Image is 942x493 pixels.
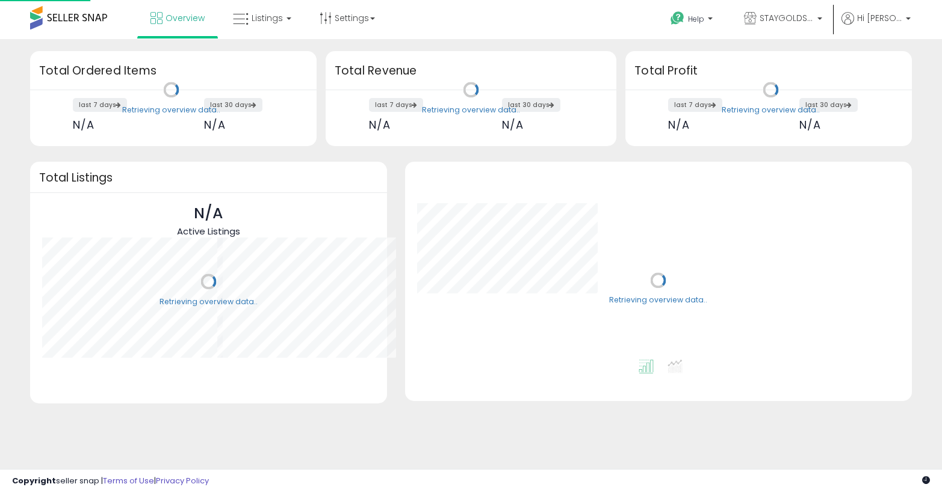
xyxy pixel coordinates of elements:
span: Help [688,14,704,24]
a: Privacy Policy [156,475,209,486]
span: Listings [252,12,283,24]
strong: Copyright [12,475,56,486]
span: STAYGOLDSALES [760,12,814,24]
a: Hi [PERSON_NAME] [841,12,911,39]
span: Hi [PERSON_NAME] [857,12,902,24]
i: Get Help [670,11,685,26]
a: Terms of Use [103,475,154,486]
div: seller snap | | [12,476,209,487]
div: Retrieving overview data.. [160,296,258,307]
div: Retrieving overview data.. [609,295,707,306]
div: Retrieving overview data.. [122,105,220,115]
span: Overview [166,12,205,24]
div: Retrieving overview data.. [422,105,520,115]
div: Retrieving overview data.. [722,105,820,115]
a: Help [661,2,725,39]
